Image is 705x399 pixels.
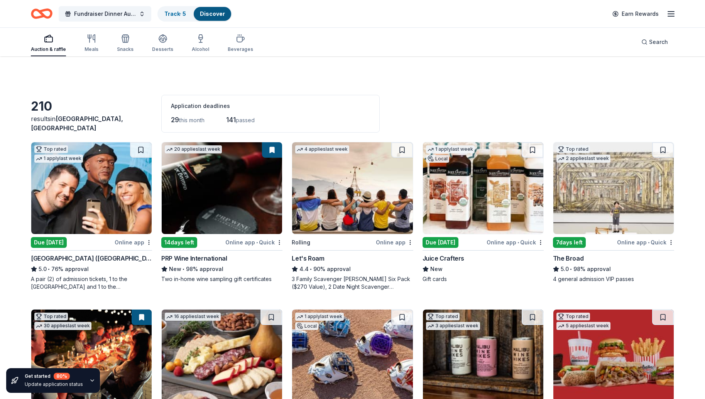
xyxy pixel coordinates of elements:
span: 5.0 [561,264,569,274]
div: Online app Quick [487,237,544,247]
div: Online app [115,237,152,247]
button: Desserts [152,31,173,56]
div: Online app Quick [617,237,674,247]
a: Image for Let's Roam4 applieslast weekRollingOnline appLet's Roam4.4•90% approval3 Family Scaveng... [292,142,413,291]
span: 141 [226,116,236,124]
div: Get started [25,373,83,380]
span: • [648,239,649,246]
span: New [169,264,181,274]
a: Home [31,5,52,23]
div: Due [DATE] [31,237,67,248]
div: results [31,114,152,133]
div: 2 applies last week [556,155,610,163]
span: passed [236,117,255,123]
div: Alcohol [192,46,209,52]
div: Top rated [34,145,68,153]
div: Desserts [152,46,173,52]
span: 4.4 [299,264,309,274]
div: 3 Family Scavenger [PERSON_NAME] Six Pack ($270 Value), 2 Date Night Scavenger [PERSON_NAME] Two ... [292,275,413,291]
div: Beverages [228,46,253,52]
div: Top rated [426,313,460,320]
div: [GEOGRAPHIC_DATA] ([GEOGRAPHIC_DATA]) [31,254,152,263]
span: [GEOGRAPHIC_DATA], [GEOGRAPHIC_DATA] [31,115,123,132]
span: • [570,266,572,272]
span: • [517,239,519,246]
div: Snacks [117,46,134,52]
span: Fundraiser Dinner Auction & Raffle [74,9,136,19]
div: 4 applies last week [295,145,349,153]
div: Due [DATE] [423,237,458,248]
span: 5.0 [39,264,47,274]
div: Top rated [34,313,68,320]
div: Online app [376,237,413,247]
div: The Broad [553,254,583,263]
span: • [183,266,185,272]
span: this month [179,117,205,123]
div: A pair (2) of admission tickets, 1 to the [GEOGRAPHIC_DATA] and 1 to the [GEOGRAPHIC_DATA] [31,275,152,291]
div: 98% approval [161,264,282,274]
span: in [31,115,123,132]
div: 1 apply last week [426,145,475,153]
div: 14 days left [161,237,197,248]
div: Juice Crafters [423,254,464,263]
span: • [48,266,50,272]
button: Alcohol [192,31,209,56]
div: Auction & raffle [31,46,66,52]
div: 80 % [54,373,70,380]
div: Meals [85,46,98,52]
div: 98% approval [553,264,674,274]
img: Image for Hollywood Wax Museum (Hollywood) [31,142,152,234]
span: Search [649,37,668,47]
div: Let's Roam [292,254,324,263]
div: 1 apply last week [295,313,344,321]
button: Snacks [117,31,134,56]
button: Auction & raffle [31,31,66,56]
img: Image for Juice Crafters [423,142,543,234]
div: 3 applies last week [426,322,480,330]
div: Two in-home wine sampling gift certificates [161,275,282,283]
button: Track· 5Discover [157,6,232,22]
span: New [430,264,443,274]
span: • [310,266,312,272]
div: Update application status [25,381,83,387]
div: 7 days left [553,237,586,248]
div: 1 apply last week [34,155,83,163]
a: Earn Rewards [608,7,663,21]
img: Image for The Broad [553,142,674,234]
div: 5 applies last week [556,322,610,330]
div: Application deadlines [171,101,370,111]
div: 4 general admission VIP passes [553,275,674,283]
div: Gift cards [423,275,544,283]
div: 16 applies last week [165,313,221,321]
a: Track· 5 [164,10,186,17]
a: Image for PRP Wine International20 applieslast week14days leftOnline app•QuickPRP Wine Internatio... [161,142,282,283]
div: Top rated [556,313,590,320]
div: Local [295,322,318,330]
a: Image for The BroadTop rated2 applieslast week7days leftOnline app•QuickThe Broad5.0•98% approval... [553,142,674,283]
div: Online app Quick [225,237,282,247]
button: Search [635,34,674,50]
a: Image for Hollywood Wax Museum (Hollywood)Top rated1 applylast weekDue [DATE]Online app[GEOGRAPHI... [31,142,152,291]
div: 30 applies last week [34,322,91,330]
img: Image for Let's Roam [292,142,413,234]
div: 20 applies last week [165,145,222,153]
div: Rolling [292,238,310,247]
a: Discover [200,10,225,17]
button: Fundraiser Dinner Auction & Raffle [59,6,151,22]
div: 90% approval [292,264,413,274]
div: 210 [31,99,152,114]
div: PRP Wine International [161,254,227,263]
a: Image for Juice Crafters1 applylast weekLocalDue [DATE]Online app•QuickJuice CraftersNewGift cards [423,142,544,283]
button: Beverages [228,31,253,56]
img: Image for PRP Wine International [162,142,282,234]
div: Top rated [556,145,590,153]
button: Meals [85,31,98,56]
span: 29 [171,116,179,124]
span: • [256,239,258,246]
div: Local [426,155,449,163]
div: 76% approval [31,264,152,274]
